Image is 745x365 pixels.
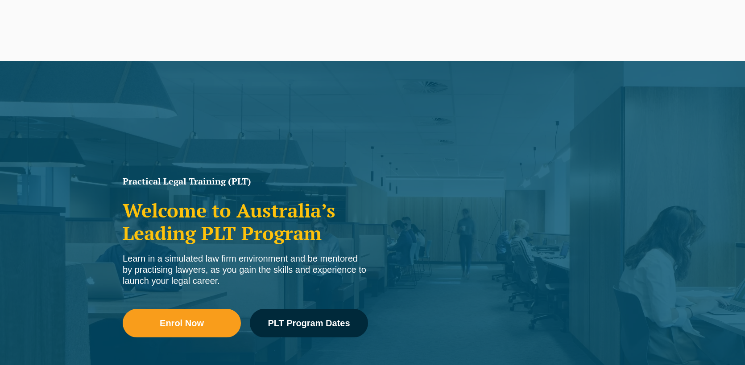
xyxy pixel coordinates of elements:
[123,253,368,287] div: Learn in a simulated law firm environment and be mentored by practising lawyers, as you gain the ...
[250,309,368,337] a: PLT Program Dates
[268,319,350,328] span: PLT Program Dates
[160,319,204,328] span: Enrol Now
[123,199,368,244] h2: Welcome to Australia’s Leading PLT Program
[123,177,368,186] h1: Practical Legal Training (PLT)
[123,309,241,337] a: Enrol Now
